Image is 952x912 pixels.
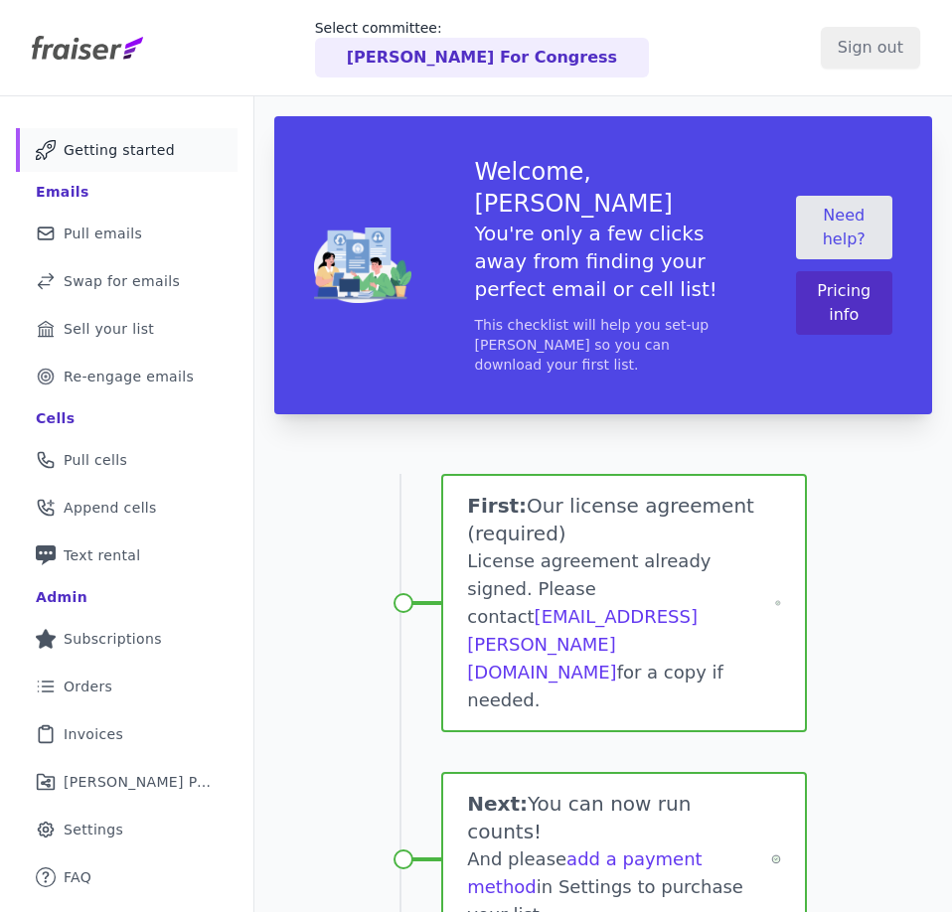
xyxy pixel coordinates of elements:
[64,772,214,792] span: [PERSON_NAME] Performance
[16,665,238,708] a: Orders
[467,792,528,816] span: Next:
[347,46,617,70] p: [PERSON_NAME] For Congress
[467,790,770,845] h1: You can now run counts!
[475,156,732,220] h3: Welcome, [PERSON_NAME]
[467,606,698,683] a: [EMAIL_ADDRESS][PERSON_NAME][DOMAIN_NAME]
[64,629,162,649] span: Subscriptions
[64,867,91,887] span: FAQ
[16,533,238,577] a: Text rental
[475,315,732,375] p: This checklist will help you set-up [PERSON_NAME] so you can download your first list.
[16,438,238,482] a: Pull cells
[16,355,238,398] a: Re-engage emails
[315,18,649,77] a: Select committee: [PERSON_NAME] For Congress
[467,492,775,547] h1: Our license agreement (required)
[467,547,775,714] div: License agreement already signed. Please contact for a copy if needed.
[315,18,649,38] p: Select committee:
[16,760,238,804] a: [PERSON_NAME] Performance
[16,855,238,899] a: FAQ
[64,545,141,565] span: Text rental
[64,367,194,386] span: Re-engage emails
[36,408,75,428] div: Cells
[32,36,143,60] img: Fraiser Logo
[467,848,702,897] a: add a payment method
[467,494,527,518] span: First:
[16,307,238,351] a: Sell your list
[64,224,142,243] span: Pull emails
[16,617,238,661] a: Subscriptions
[36,587,87,607] div: Admin
[16,128,238,172] a: Getting started
[796,196,893,259] a: Need help?
[64,450,127,470] span: Pull cells
[36,182,89,202] div: Emails
[64,319,154,339] span: Sell your list
[64,724,123,744] span: Invoices
[314,228,411,304] img: img
[16,212,238,255] a: Pull emails
[796,271,893,335] button: Pricing info
[16,712,238,756] a: Invoices
[64,677,112,696] span: Orders
[64,498,157,518] span: Append cells
[821,27,920,69] input: Sign out
[64,271,180,291] span: Swap for emails
[16,486,238,530] a: Append cells
[64,820,123,839] span: Settings
[475,220,732,303] h5: You're only a few clicks away from finding your perfect email or cell list!
[64,140,175,160] span: Getting started
[16,808,238,851] a: Settings
[16,259,238,303] a: Swap for emails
